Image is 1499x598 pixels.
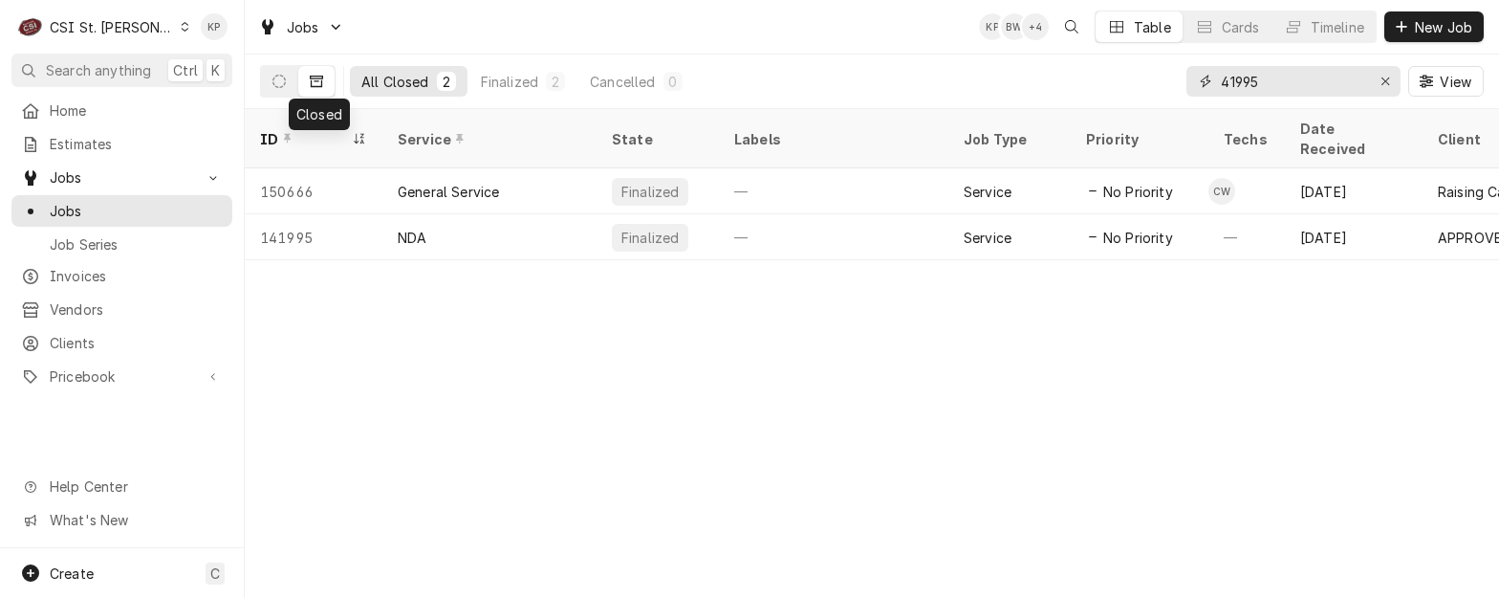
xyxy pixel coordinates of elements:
[1022,13,1049,40] div: + 4
[1086,129,1189,149] div: Priority
[1224,129,1270,149] div: Techs
[17,13,44,40] div: CSI St. Louis's Avatar
[46,60,151,80] span: Search anything
[619,228,681,248] div: Finalized
[50,17,174,37] div: CSI St. [PERSON_NAME]
[1311,17,1364,37] div: Timeline
[50,234,223,255] span: Job Series
[979,13,1006,40] div: Kym Parson's Avatar
[1285,168,1423,214] div: [DATE]
[1134,17,1171,37] div: Table
[11,361,232,392] a: Go to Pricebook
[11,471,232,502] a: Go to Help Center
[1408,66,1484,97] button: View
[17,13,44,40] div: C
[287,17,319,37] span: Jobs
[245,168,382,214] div: 150666
[1285,214,1423,260] div: [DATE]
[734,129,933,149] div: Labels
[590,72,655,92] div: Cancelled
[398,129,577,149] div: Service
[50,565,94,582] span: Create
[173,60,198,80] span: Ctrl
[398,182,499,202] div: General Service
[11,294,232,325] a: Vendors
[11,128,232,160] a: Estimates
[1222,17,1260,37] div: Cards
[1001,13,1028,40] div: Brad Wicks's Avatar
[1221,66,1364,97] input: Keyword search
[964,228,1011,248] div: Service
[1411,17,1476,37] span: New Job
[11,504,232,536] a: Go to What's New
[250,11,352,43] a: Go to Jobs
[441,72,452,92] div: 2
[11,327,232,359] a: Clients
[50,201,223,221] span: Jobs
[1208,178,1235,205] div: Courtney Wiliford's Avatar
[667,72,679,92] div: 0
[289,99,350,130] div: Closed
[1370,66,1401,97] button: Erase input
[11,95,232,126] a: Home
[1056,11,1087,42] button: Open search
[1103,182,1173,202] span: No Priority
[50,333,223,353] span: Clients
[1208,178,1235,205] div: CW
[361,72,429,92] div: All Closed
[719,214,948,260] div: —
[979,13,1006,40] div: KP
[260,129,348,149] div: ID
[11,162,232,193] a: Go to Jobs
[1300,119,1403,159] div: Date Received
[11,229,232,260] a: Job Series
[11,54,232,87] button: Search anythingCtrlK
[398,228,426,248] div: NDA
[550,72,561,92] div: 2
[50,167,194,188] span: Jobs
[1208,214,1285,260] div: —
[1436,72,1475,92] span: View
[211,60,220,80] span: K
[719,168,948,214] div: —
[210,564,220,584] span: C
[50,134,223,154] span: Estimates
[201,13,228,40] div: Kym Parson's Avatar
[50,510,221,530] span: What's New
[1001,13,1028,40] div: BW
[1103,228,1173,248] span: No Priority
[11,195,232,227] a: Jobs
[50,100,223,121] span: Home
[11,260,232,292] a: Invoices
[964,182,1011,202] div: Service
[964,129,1055,149] div: Job Type
[1384,11,1484,42] button: New Job
[50,366,194,387] span: Pricebook
[619,182,681,202] div: Finalized
[201,13,228,40] div: KP
[612,129,704,149] div: State
[50,299,223,320] span: Vendors
[50,266,223,286] span: Invoices
[245,214,382,260] div: 141995
[50,476,221,497] span: Help Center
[481,72,538,92] div: Finalized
